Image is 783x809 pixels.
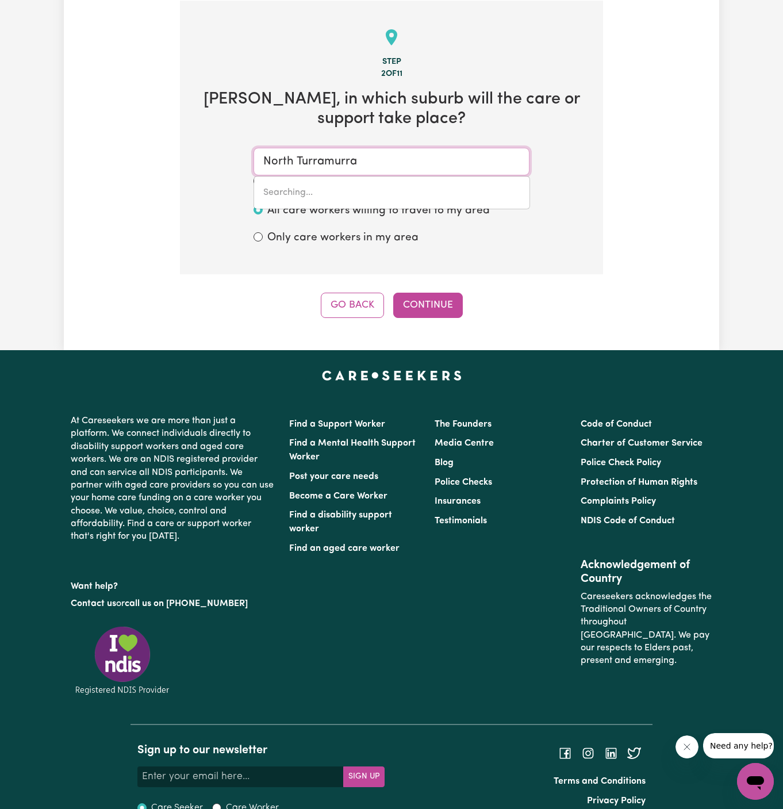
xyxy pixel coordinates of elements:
[558,748,572,757] a: Follow Careseekers on Facebook
[254,148,529,175] input: Enter a suburb or postcode
[604,748,618,757] a: Follow Careseekers on LinkedIn
[289,511,392,534] a: Find a disability support worker
[581,420,652,429] a: Code of Conduct
[435,458,454,467] a: Blog
[435,478,492,487] a: Police Checks
[71,576,275,593] p: Want help?
[198,68,585,80] div: 2 of 11
[581,458,661,467] a: Police Check Policy
[198,90,585,129] h2: [PERSON_NAME] , in which suburb will the care or support take place?
[289,439,416,462] a: Find a Mental Health Support Worker
[254,176,530,209] div: menu-options
[435,497,481,506] a: Insurances
[627,748,641,757] a: Follow Careseekers on Twitter
[435,439,494,448] a: Media Centre
[581,497,656,506] a: Complaints Policy
[393,293,463,318] button: Continue
[737,763,774,800] iframe: Button to launch messaging window
[703,733,774,758] iframe: Message from company
[71,593,275,615] p: or
[581,558,712,586] h2: Acknowledgement of Country
[71,599,116,608] a: Contact us
[267,230,419,247] label: Only care workers in my area
[289,420,385,429] a: Find a Support Worker
[675,735,698,758] iframe: Close message
[267,203,490,220] label: All care workers willing to travel to my area
[581,516,675,526] a: NDIS Code of Conduct
[581,586,712,672] p: Careseekers acknowledges the Traditional Owners of Country throughout [GEOGRAPHIC_DATA]. We pay o...
[581,748,595,757] a: Follow Careseekers on Instagram
[198,56,585,68] div: Step
[289,492,387,501] a: Become a Care Worker
[71,624,174,696] img: Registered NDIS provider
[435,420,492,429] a: The Founders
[137,766,344,787] input: Enter your email here...
[289,472,378,481] a: Post your care needs
[321,293,384,318] button: Go Back
[71,410,275,548] p: At Careseekers we are more than just a platform. We connect individuals directly to disability su...
[125,599,248,608] a: call us on [PHONE_NUMBER]
[581,439,703,448] a: Charter of Customer Service
[587,796,646,806] a: Privacy Policy
[581,478,697,487] a: Protection of Human Rights
[137,743,385,757] h2: Sign up to our newsletter
[435,516,487,526] a: Testimonials
[289,544,400,553] a: Find an aged care worker
[554,777,646,786] a: Terms and Conditions
[343,766,385,787] button: Subscribe
[322,371,462,380] a: Careseekers home page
